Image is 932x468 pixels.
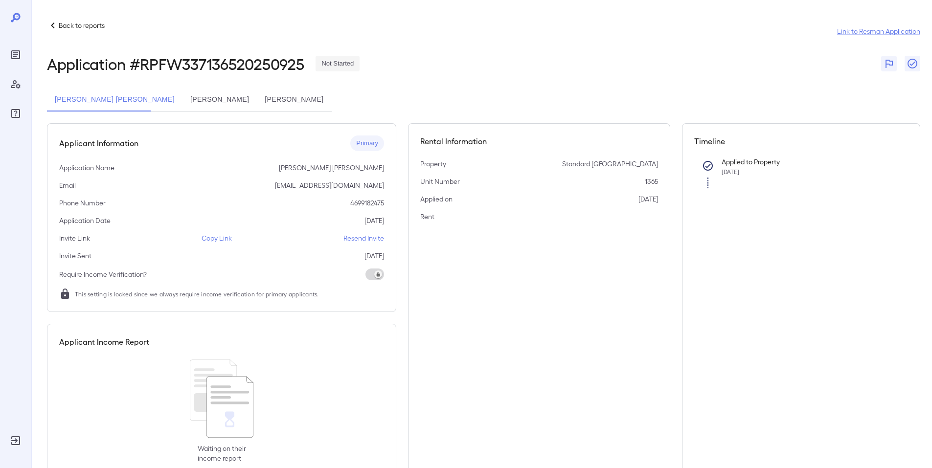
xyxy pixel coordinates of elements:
[881,56,897,71] button: Flag Report
[279,163,384,173] p: [PERSON_NAME] [PERSON_NAME]
[364,216,384,225] p: [DATE]
[257,88,331,111] button: [PERSON_NAME]
[420,159,446,169] p: Property
[722,168,739,175] span: [DATE]
[59,336,149,348] h5: Applicant Income Report
[837,26,920,36] a: Link to Resman Application
[59,233,90,243] p: Invite Link
[905,56,920,71] button: Close Report
[59,180,76,190] p: Email
[202,233,232,243] p: Copy Link
[59,21,105,30] p: Back to reports
[420,135,658,147] h5: Rental Information
[59,216,111,225] p: Application Date
[47,88,182,111] button: [PERSON_NAME] [PERSON_NAME]
[420,177,460,186] p: Unit Number
[694,135,909,147] h5: Timeline
[350,139,384,148] span: Primary
[420,212,434,222] p: Rent
[198,444,246,463] p: Waiting on their income report
[350,198,384,208] p: 4699182475
[638,194,658,204] p: [DATE]
[645,177,658,186] p: 1365
[59,163,114,173] p: Application Name
[8,433,23,448] div: Log Out
[47,55,304,72] h2: Application # RPFW337136520250925
[59,251,91,261] p: Invite Sent
[75,289,319,299] span: This setting is locked since we always require income verification for primary applicants.
[182,88,257,111] button: [PERSON_NAME]
[722,157,893,167] p: Applied to Property
[343,233,384,243] p: Resend Invite
[275,180,384,190] p: [EMAIL_ADDRESS][DOMAIN_NAME]
[316,59,360,68] span: Not Started
[420,194,453,204] p: Applied on
[59,198,106,208] p: Phone Number
[59,137,138,149] h5: Applicant Information
[8,76,23,92] div: Manage Users
[562,159,658,169] p: Standard [GEOGRAPHIC_DATA]
[364,251,384,261] p: [DATE]
[8,47,23,63] div: Reports
[59,269,147,279] p: Require Income Verification?
[8,106,23,121] div: FAQ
